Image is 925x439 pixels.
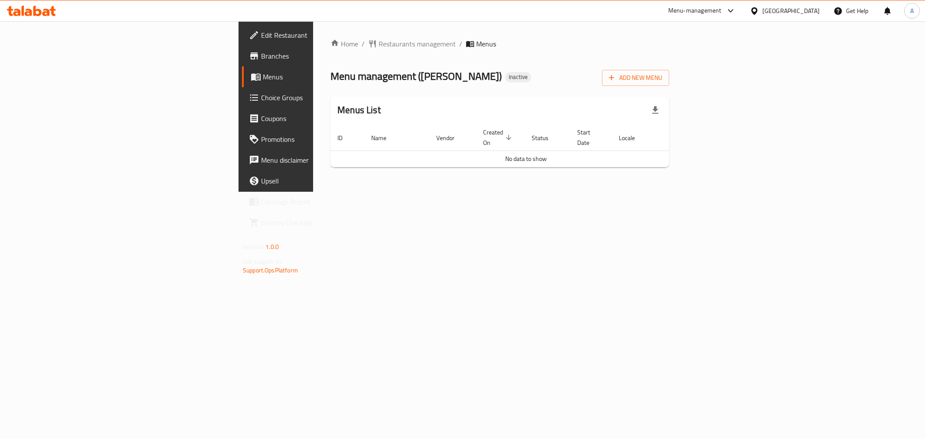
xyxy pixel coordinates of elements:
[261,197,386,207] span: Coverage Report
[645,100,666,121] div: Export file
[505,72,531,82] div: Inactive
[337,133,354,143] span: ID
[261,176,386,186] span: Upsell
[242,108,393,129] a: Coupons
[242,66,393,87] a: Menus
[261,92,386,103] span: Choice Groups
[261,134,386,144] span: Promotions
[619,133,646,143] span: Locale
[242,212,393,233] a: Grocery Checklist
[243,241,264,252] span: Version:
[668,6,722,16] div: Menu-management
[242,46,393,66] a: Branches
[330,39,669,49] nav: breadcrumb
[762,6,820,16] div: [GEOGRAPHIC_DATA]
[483,127,514,148] span: Created On
[657,124,722,151] th: Actions
[263,72,386,82] span: Menus
[337,104,381,117] h2: Menus List
[330,124,722,167] table: enhanced table
[532,133,560,143] span: Status
[261,155,386,165] span: Menu disclaimer
[261,113,386,124] span: Coupons
[242,25,393,46] a: Edit Restaurant
[459,39,462,49] li: /
[261,217,386,228] span: Grocery Checklist
[436,133,466,143] span: Vendor
[330,66,502,86] span: Menu management ( [PERSON_NAME] )
[368,39,456,49] a: Restaurants management
[243,265,298,276] a: Support.OpsPlatform
[476,39,496,49] span: Menus
[242,129,393,150] a: Promotions
[379,39,456,49] span: Restaurants management
[242,87,393,108] a: Choice Groups
[261,30,386,40] span: Edit Restaurant
[577,127,601,148] span: Start Date
[243,256,283,267] span: Get support on:
[505,73,531,81] span: Inactive
[602,70,669,86] button: Add New Menu
[910,6,914,16] span: A
[242,150,393,170] a: Menu disclaimer
[242,191,393,212] a: Coverage Report
[371,133,398,143] span: Name
[505,153,547,164] span: No data to show
[609,72,662,83] span: Add New Menu
[261,51,386,61] span: Branches
[265,241,279,252] span: 1.0.0
[242,170,393,191] a: Upsell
